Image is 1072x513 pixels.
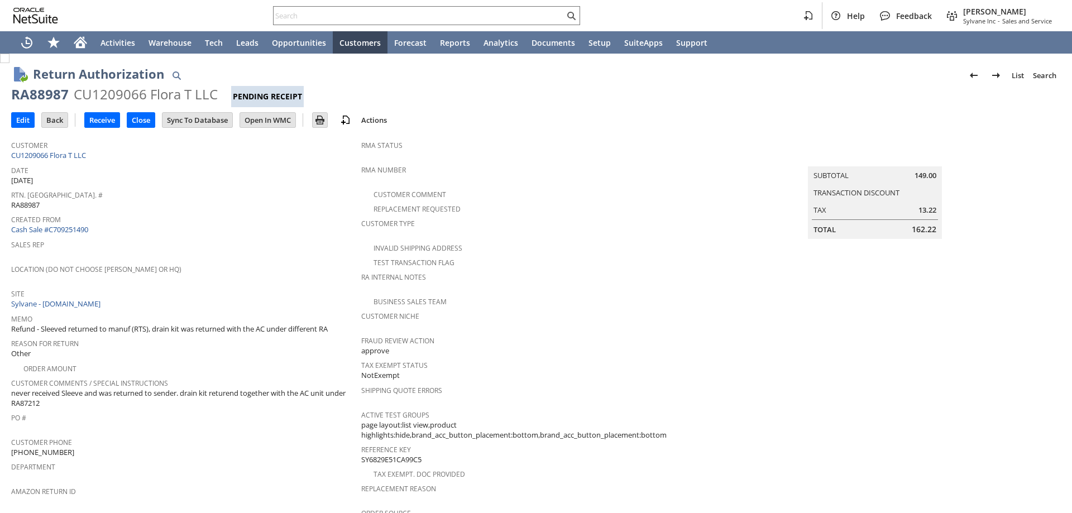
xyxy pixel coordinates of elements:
[333,31,387,54] a: Customers
[564,9,578,22] svg: Search
[361,386,442,395] a: Shipping Quote Errors
[11,85,69,103] div: RA88987
[669,31,714,54] a: Support
[198,31,229,54] a: Tech
[11,438,72,447] a: Customer Phone
[162,113,232,127] input: Sync To Database
[847,11,865,21] span: Help
[1002,17,1052,25] span: Sales and Service
[912,224,936,235] span: 162.22
[11,299,103,309] a: Sylvane - [DOMAIN_NAME]
[205,37,223,48] span: Tech
[339,113,352,127] img: add-record.svg
[361,311,419,321] a: Customer Niche
[361,454,422,465] span: SY6829E51CA99C5
[374,258,454,267] a: Test Transaction Flag
[394,37,427,48] span: Forecast
[11,141,47,150] a: Customer
[361,420,706,440] span: page layout:list view,product highlights:hide,brand_acc_button_placement:bottom,brand_acc_button_...
[374,204,461,214] a: Replacement Requested
[361,272,426,282] a: RA Internal Notes
[374,190,446,199] a: Customer Comment
[361,346,389,356] span: approve
[361,141,403,150] a: RMA Status
[11,339,79,348] a: Reason For Return
[361,484,436,493] a: Replacement reason
[998,17,1000,25] span: -
[11,413,26,423] a: PO #
[1007,66,1028,84] a: List
[229,31,265,54] a: Leads
[42,113,68,127] input: Back
[74,85,218,103] div: CU1209066 Flora T LLC
[13,8,58,23] svg: logo
[676,37,707,48] span: Support
[582,31,618,54] a: Setup
[484,37,518,48] span: Analytics
[813,188,899,198] a: Transaction Discount
[13,31,40,54] a: Recent Records
[149,37,192,48] span: Warehouse
[127,113,155,127] input: Close
[11,175,33,186] span: [DATE]
[361,165,406,175] a: RMA Number
[100,37,135,48] span: Activities
[23,364,76,373] a: Order Amount
[618,31,669,54] a: SuiteApps
[11,150,89,160] a: CU1209066 Flora T LLC
[963,6,1052,17] span: [PERSON_NAME]
[477,31,525,54] a: Analytics
[624,37,663,48] span: SuiteApps
[387,31,433,54] a: Forecast
[313,113,327,127] input: Print
[74,36,87,49] svg: Home
[361,410,429,420] a: Active Test Groups
[274,9,564,22] input: Search
[265,31,333,54] a: Opportunities
[433,31,477,54] a: Reports
[588,37,611,48] span: Setup
[11,240,44,250] a: Sales Rep
[532,37,575,48] span: Documents
[231,86,304,107] div: Pending Receipt
[374,297,447,306] a: Business Sales Team
[361,370,400,381] span: NotExempt
[11,487,76,496] a: Amazon Return ID
[272,37,326,48] span: Opportunities
[11,388,356,409] span: never received Sleeve and was returned to sender. drain kit returend together with the AC unit un...
[374,469,465,479] a: Tax Exempt. Doc Provided
[525,31,582,54] a: Documents
[11,215,61,224] a: Created From
[915,170,936,181] span: 149.00
[240,113,295,127] input: Open In WMC
[94,31,142,54] a: Activities
[11,378,168,388] a: Customer Comments / Special Instructions
[11,314,32,324] a: Memo
[11,200,40,210] span: RA88987
[896,11,932,21] span: Feedback
[170,69,183,82] img: Quick Find
[236,37,259,48] span: Leads
[33,65,164,83] h1: Return Authorization
[813,170,849,180] a: Subtotal
[813,205,826,215] a: Tax
[808,148,942,166] caption: Summary
[361,445,411,454] a: Reference Key
[85,113,119,127] input: Receive
[11,462,55,472] a: Department
[361,336,434,346] a: Fraud Review Action
[813,224,836,234] a: Total
[374,243,462,253] a: Invalid Shipping Address
[12,113,34,127] input: Edit
[11,447,74,458] span: [PHONE_NUMBER]
[20,36,33,49] svg: Recent Records
[11,166,28,175] a: Date
[11,324,328,334] span: Refund - Sleeved returned to manuf (RTS), drain kit was returned with the AC under different RA
[440,37,470,48] span: Reports
[67,31,94,54] a: Home
[361,219,415,228] a: Customer Type
[11,265,181,274] a: Location (Do Not Choose [PERSON_NAME] or HQ)
[11,348,31,359] span: Other
[1028,66,1061,84] a: Search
